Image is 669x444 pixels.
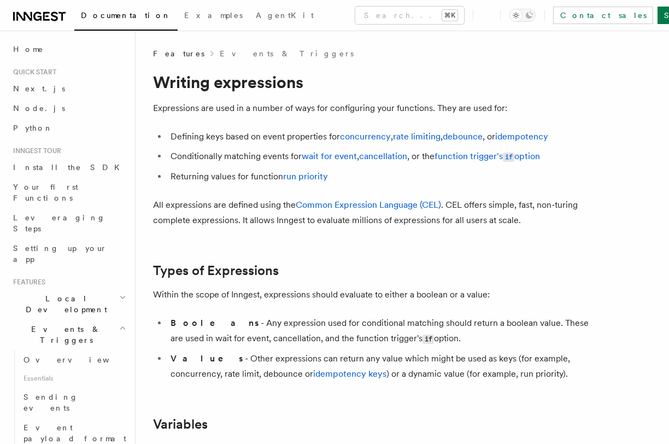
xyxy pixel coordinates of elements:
[249,3,320,30] a: AgentKit
[19,350,128,370] a: Overview
[9,118,128,138] a: Python
[167,316,590,347] li: - Any expression used for conditional matching should return a boolean value. These are used in w...
[19,370,128,387] span: Essentials
[422,335,434,344] code: if
[13,104,65,113] span: Node.js
[167,129,590,144] li: Defining keys based on event properties for , , , or
[9,68,56,77] span: Quick start
[153,101,590,116] p: Expressions are used in a number of ways for configuring your functions. They are used for:
[178,3,249,30] a: Examples
[9,147,61,155] span: Inngest tour
[153,48,204,59] span: Features
[9,157,128,177] a: Install the SDK
[184,11,243,20] span: Examples
[9,289,128,319] button: Local Development
[359,151,407,161] a: cancellation
[256,11,314,20] span: AgentKit
[9,238,128,269] a: Setting up your app
[313,369,386,379] a: idempotency keys
[553,7,653,24] a: Contact sales
[495,131,548,142] a: idempotency
[503,153,514,162] code: if
[13,44,44,55] span: Home
[435,151,540,161] a: function trigger'sifoption
[283,171,328,182] a: run priority
[153,417,208,432] a: Variables
[9,98,128,118] a: Node.js
[167,149,590,165] li: Conditionally matching events for , , or the
[74,3,178,31] a: Documentation
[355,7,464,24] button: Search...⌘K
[171,353,245,364] strong: Values
[81,11,171,20] span: Documentation
[171,318,261,328] strong: Booleans
[220,48,354,59] a: Events & Triggers
[24,393,78,412] span: Sending events
[167,169,590,184] li: Returning values for function
[24,355,136,364] span: Overview
[13,213,105,233] span: Leveraging Steps
[13,163,126,172] span: Install the SDK
[340,131,391,142] a: concurrency
[9,208,128,238] a: Leveraging Steps
[153,197,590,228] p: All expressions are defined using the . CEL offers simple, fast, non-turing complete expressions....
[9,324,119,346] span: Events & Triggers
[509,9,536,22] button: Toggle dark mode
[24,423,126,443] span: Event payload format
[442,10,457,21] kbd: ⌘K
[153,72,590,92] h1: Writing expressions
[13,84,65,93] span: Next.js
[13,183,78,202] span: Your first Functions
[13,124,53,132] span: Python
[9,177,128,208] a: Your first Functions
[9,293,119,315] span: Local Development
[153,287,590,302] p: Within the scope of Inngest, expressions should evaluate to either a boolean or a value:
[9,319,128,350] button: Events & Triggers
[9,79,128,98] a: Next.js
[19,387,128,418] a: Sending events
[9,278,45,287] span: Features
[302,151,357,161] a: wait for event
[393,131,441,142] a: rate limiting
[443,131,483,142] a: debounce
[13,244,107,264] span: Setting up your app
[296,200,441,210] a: Common Expression Language (CEL)
[167,351,590,382] li: - Other expressions can return any value which might be used as keys (for example, concurrency, r...
[153,263,279,278] a: Types of Expressions
[9,39,128,59] a: Home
